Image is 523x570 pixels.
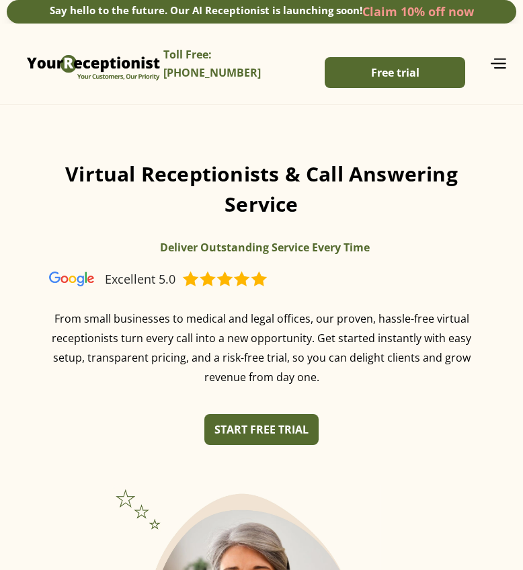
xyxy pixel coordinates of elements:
img: Virtual Receptionist - Answering Service - Call and Live Chat Receptionist - Virtual Receptionist... [24,34,163,94]
span: Excellent 5.0 [105,271,175,287]
div: carousel [160,233,457,262]
img: Virtual Receptionist - Answering Service - Call and Live Chat Receptionist - Virtual Receptionist... [182,269,267,289]
span: START FREE TRIAL [214,422,309,437]
span: From small businesses to medical and legal offices, our proven, hassle-free virtual receptionists... [52,311,471,384]
a: Free trial [325,57,465,88]
div: 4 of 6 [160,233,457,262]
span: Free trial [371,65,419,80]
span: Toll Free: [PHONE_NUMBER] [163,47,261,80]
div: menu [469,55,506,73]
iframe: Chat Widget [298,425,523,570]
a: Claim 10% off now [362,3,474,19]
span: Deliver Outstanding Service Every Time [160,240,370,255]
a: START FREE TRIAL [204,414,319,445]
img: Virtual Receptionist - Answering Service - Call and Live Chat Receptionist - Virtual Receptionist... [49,272,94,286]
span: Say hello to the future. Our AI Receptionist is launching soon! [50,3,362,17]
a: Toll Free: [PHONE_NUMBER] [163,40,311,88]
span: Virtual Receptionists & Call Answering Service [65,160,458,218]
a: home [24,34,163,94]
img: icon [489,58,506,69]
